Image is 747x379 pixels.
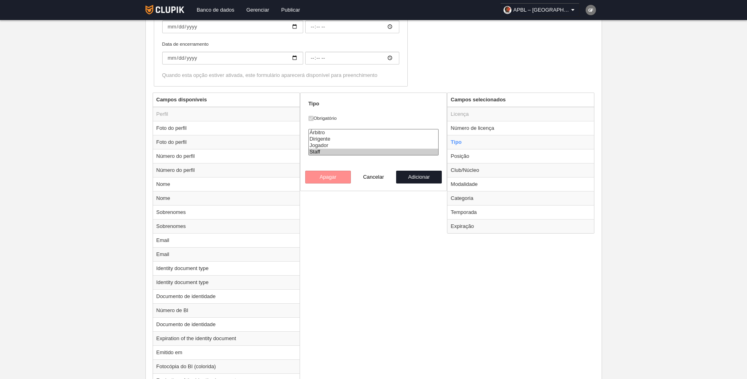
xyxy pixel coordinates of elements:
[162,40,399,65] label: Data de encerramento
[153,233,300,247] td: Email
[153,247,300,261] td: Email
[447,177,594,191] td: Modalidade
[153,205,300,219] td: Sobrenomes
[153,121,300,135] td: Foto do perfil
[153,359,300,373] td: Fotocópia do BI (colorida)
[503,6,511,14] img: OarJK53L20jC.30x30.jpg
[153,135,300,149] td: Foto do perfil
[447,191,594,205] td: Categoria
[447,107,594,121] td: Licença
[145,5,184,14] img: Clupik
[305,20,399,33] input: Data de início
[309,142,439,149] option: Jogador
[162,9,399,33] label: Data de início
[162,72,399,79] div: Quando esta opção estiver ativada, este formulário aparecerá disponível para preenchimento
[162,52,303,65] input: Data de encerramento
[153,345,300,359] td: Emitido em
[153,317,300,331] td: Documento de identidade
[500,3,580,17] a: APBL – [GEOGRAPHIC_DATA]
[153,191,300,205] td: Nome
[309,149,439,155] option: Staff
[447,219,594,233] td: Expiração
[153,303,300,317] td: Número de BI
[447,135,594,149] td: Tipo
[309,129,439,136] option: Árbitro
[396,171,442,183] button: Adicionar
[308,115,439,122] label: Obrigatório
[153,261,300,275] td: Identity document type
[153,93,300,107] th: Campos disponíveis
[309,136,439,142] option: Dirigente
[351,171,397,183] button: Cancelar
[153,275,300,289] td: Identity document type
[153,289,300,303] td: Documento de identidade
[447,149,594,163] td: Posição
[153,177,300,191] td: Nome
[513,6,570,14] span: APBL – [GEOGRAPHIC_DATA]
[586,5,596,15] img: c2l6ZT0zMHgzMCZmcz05JnRleHQ9R0YmYmc9NzU3NTc1.png
[308,101,319,107] strong: Tipo
[305,52,399,65] input: Data de encerramento
[447,93,594,107] th: Campos selecionados
[447,121,594,135] td: Número de licença
[153,149,300,163] td: Número do perfil
[153,219,300,233] td: Sobrenomes
[308,116,314,121] input: Obrigatório
[447,163,594,177] td: Club/Núcleo
[153,107,300,121] td: Perfil
[153,163,300,177] td: Número do perfil
[162,20,303,33] input: Data de início
[153,331,300,345] td: Expiration of the identity document
[447,205,594,219] td: Temporada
